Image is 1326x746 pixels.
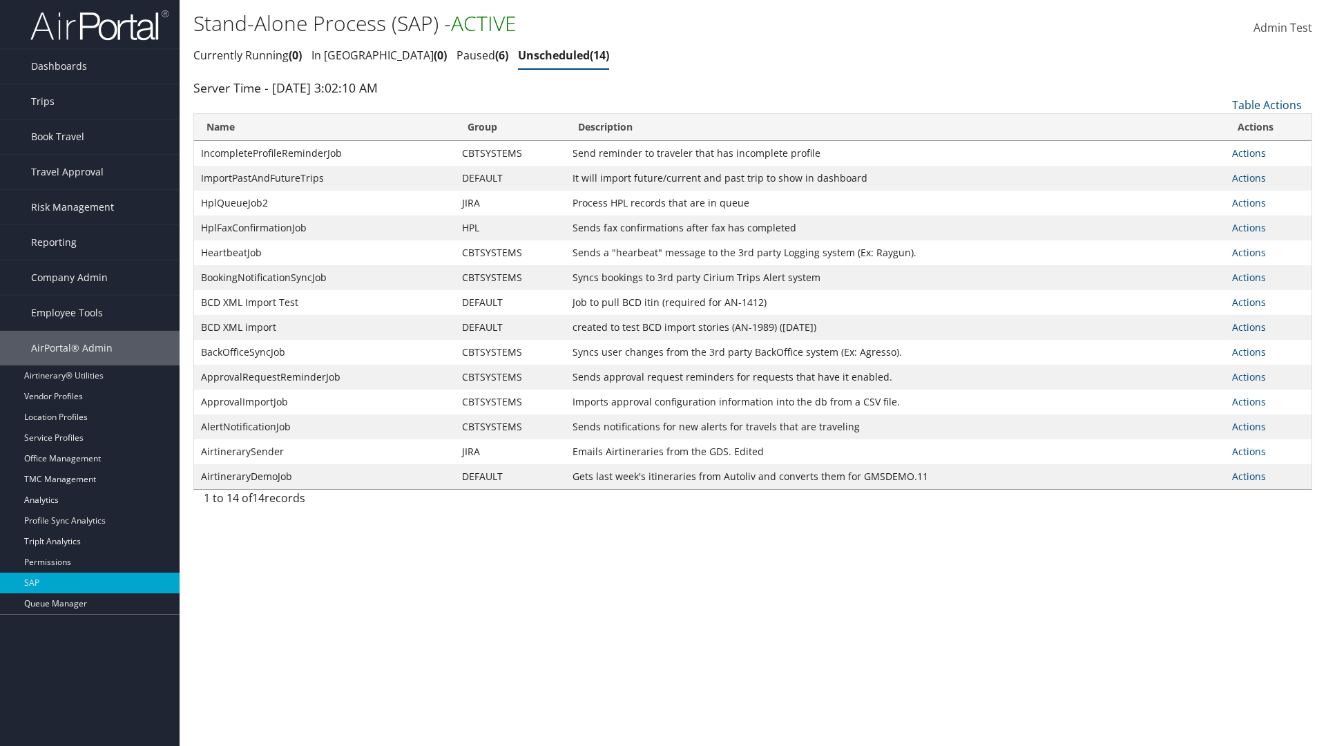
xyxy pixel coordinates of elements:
td: HplQueueJob2 [194,191,455,216]
div: Server Time - [DATE] 3:02:10 AM [193,79,1312,97]
img: airportal-logo.png [30,9,169,41]
td: AirtinerarySender [194,439,455,464]
td: Imports approval configuration information into the db from a CSV file. [566,390,1226,414]
a: In [GEOGRAPHIC_DATA]0 [311,48,447,63]
span: Company Admin [31,260,108,295]
h1: Stand-Alone Process (SAP) - [193,9,939,38]
span: 0 [434,48,447,63]
a: Actions [1232,196,1266,209]
td: AlertNotificationJob [194,414,455,439]
td: Sends approval request reminders for requests that have it enabled. [566,365,1226,390]
td: It will import future/current and past trip to show in dashboard [566,166,1226,191]
a: Actions [1232,470,1266,483]
td: Sends a "hearbeat" message to the 3rd party Logging system (Ex: Raygun). [566,240,1226,265]
a: Actions [1232,420,1266,433]
td: ImportPastAndFutureTrips [194,166,455,191]
a: Actions [1232,171,1266,184]
td: Gets last week's itineraries from Autoliv and converts them for GMSDEMO.11 [566,464,1226,489]
td: JIRA [455,191,566,216]
a: Actions [1232,370,1266,383]
a: Actions [1232,321,1266,334]
td: CBTSYSTEMS [455,390,566,414]
span: Employee Tools [31,296,103,330]
td: HeartbeatJob [194,240,455,265]
td: CBTSYSTEMS [455,365,566,390]
a: Actions [1232,445,1266,458]
td: created to test BCD import stories (AN-1989) ([DATE]) [566,315,1226,340]
td: Emails Airtineraries from the GDS. Edited [566,439,1226,464]
span: Dashboards [31,49,87,84]
td: CBTSYSTEMS [455,265,566,290]
span: Risk Management [31,190,114,224]
a: Paused6 [457,48,508,63]
span: Reporting [31,225,77,260]
td: IncompleteProfileReminderJob [194,141,455,166]
td: JIRA [455,439,566,464]
td: ApprovalImportJob [194,390,455,414]
a: Unscheduled14 [518,48,609,63]
td: BCD XML import [194,315,455,340]
a: Table Actions [1232,97,1302,113]
td: HPL [455,216,566,240]
td: HplFaxConfirmationJob [194,216,455,240]
td: AirtineraryDemoJob [194,464,455,489]
td: CBTSYSTEMS [455,340,566,365]
td: ApprovalRequestReminderJob [194,365,455,390]
span: AirPortal® Admin [31,331,113,365]
span: Admin Test [1253,20,1312,35]
a: Actions [1232,146,1266,160]
td: Job to pull BCD itin (required for AN-1412) [566,290,1226,315]
a: Actions [1232,395,1266,408]
a: Actions [1232,345,1266,358]
span: 14 [252,490,265,506]
div: 1 to 14 of records [204,490,463,513]
td: Send reminder to traveler that has incomplete profile [566,141,1226,166]
td: DEFAULT [455,290,566,315]
td: BookingNotificationSyncJob [194,265,455,290]
td: CBTSYSTEMS [455,414,566,439]
a: Actions [1232,271,1266,284]
td: Process HPL records that are in queue [566,191,1226,216]
td: Sends fax confirmations after fax has completed [566,216,1226,240]
span: 6 [495,48,508,63]
td: Syncs user changes from the 3rd party BackOffice system (Ex: Agresso). [566,340,1226,365]
td: DEFAULT [455,166,566,191]
a: Currently Running0 [193,48,302,63]
td: DEFAULT [455,315,566,340]
span: Book Travel [31,119,84,154]
span: Trips [31,84,55,119]
a: Actions [1232,246,1266,259]
th: Name: activate to sort column ascending [194,114,455,141]
td: CBTSYSTEMS [455,240,566,265]
a: Admin Test [1253,7,1312,50]
a: Actions [1232,296,1266,309]
span: ACTIVE [451,9,517,37]
a: Actions [1232,221,1266,234]
span: 0 [289,48,302,63]
span: Travel Approval [31,155,104,189]
td: Syncs bookings to 3rd party Cirium Trips Alert system [566,265,1226,290]
td: Sends notifications for new alerts for travels that are traveling [566,414,1226,439]
td: DEFAULT [455,464,566,489]
span: 14 [590,48,609,63]
th: Description [566,114,1226,141]
th: Group: activate to sort column ascending [455,114,566,141]
th: Actions [1225,114,1311,141]
td: BCD XML Import Test [194,290,455,315]
td: BackOfficeSyncJob [194,340,455,365]
td: CBTSYSTEMS [455,141,566,166]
